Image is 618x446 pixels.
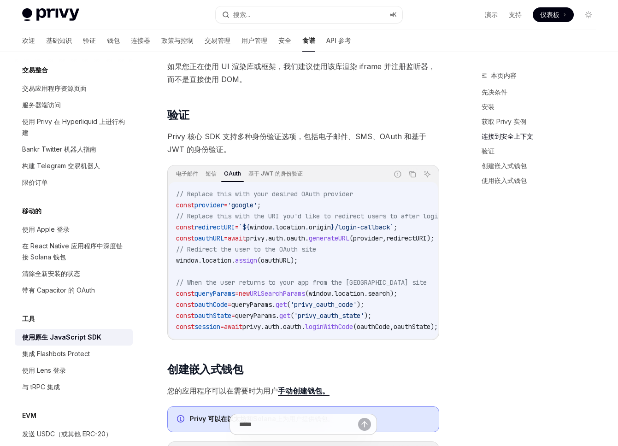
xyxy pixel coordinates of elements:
[15,221,133,238] a: 使用 Apple 登录
[224,170,241,177] font: OAuth
[176,278,427,287] span: // When the user returns to your app from the [GEOGRAPHIC_DATA] site
[287,234,305,242] span: oauth
[194,323,220,331] span: session
[246,234,265,242] span: privy
[15,238,133,265] a: 在 React Native 应用程序中深度链接 Solana 钱包
[176,201,194,209] span: const
[390,289,397,298] span: );
[228,201,257,209] span: 'google'
[406,168,418,180] button: 复制代码块中的内容
[485,11,498,18] font: 演示
[22,29,35,52] a: 欢迎
[353,323,357,331] span: (
[194,223,235,231] span: redirectURI
[233,11,250,18] font: 搜索...
[509,11,522,18] font: 支持
[15,362,133,379] a: 使用 Lens 登录
[283,323,301,331] span: oauth
[15,97,133,113] a: 服务器端访问
[279,323,283,331] span: .
[290,311,294,320] span: (
[427,234,434,242] span: );
[22,84,87,92] font: 交易应用程序资源页面
[22,145,96,153] font: Bankr Twitter 机器人指南
[231,311,235,320] span: =
[305,223,309,231] span: .
[22,333,101,341] font: 使用原生 JavaScript SDK
[248,170,303,177] font: 基于 JWT 的身份验证
[272,300,276,309] span: .
[302,29,315,52] a: 食谱
[22,286,95,294] font: 带有 Capacitor 的 OAuth
[205,29,230,52] a: 交易管理
[335,223,394,231] span: /login-callback`
[176,234,194,242] span: const
[482,162,527,170] font: 创建嵌入式钱包
[482,85,603,100] a: 先决条件
[430,323,438,331] span: );
[294,311,364,320] span: 'privy_oauth_state'
[194,234,224,242] span: oauthURL
[349,234,353,242] span: (
[15,329,133,346] a: 使用原生 JavaScript SDK
[15,158,133,174] a: 构建 Telegram 交易机器人
[482,114,603,129] a: 获取 Privy 实例
[202,256,231,264] span: location
[22,270,80,277] font: 清除全新安装的状态
[176,245,316,253] span: // Redirect the user to the OAuth site
[358,418,371,431] button: 发送消息
[224,323,242,331] span: await
[235,289,239,298] span: =
[482,117,526,125] font: 获取 Privy 实例
[305,289,309,298] span: (
[509,10,522,19] a: 支持
[278,386,293,395] font: 手动
[22,36,35,44] font: 欢迎
[250,289,305,298] span: URLSearchParams
[482,103,494,111] font: 安装
[482,173,603,188] a: 使用嵌入式钱包
[482,158,603,173] a: 创建嵌入式钱包
[235,311,276,320] span: queryParams
[83,29,96,52] a: 验证
[15,80,133,97] a: 交易应用程序资源页面
[131,36,150,44] font: 连接器
[107,36,120,44] font: 钱包
[393,11,397,18] font: K
[392,168,404,180] button: 报告错误代码
[276,223,305,231] span: location
[167,108,189,122] font: 验证
[305,323,353,331] span: loginWithCode
[46,29,72,52] a: 基础知识
[15,141,133,158] a: Bankr Twitter 机器人指南
[540,11,559,18] font: 仪表板
[242,323,261,331] span: privy
[364,289,368,298] span: .
[272,223,276,231] span: .
[290,300,357,309] span: 'privy_oauth_code'
[331,223,335,231] span: }
[176,300,194,309] span: const
[278,29,291,52] a: 安全
[176,190,353,198] span: // Replace this with your desired OAuth provider
[194,289,235,298] span: queryParams
[107,29,120,52] a: 钱包
[235,223,239,231] span: =
[15,265,133,282] a: 清除全新安装的状态
[302,36,315,44] font: 食谱
[309,223,331,231] span: origin
[176,323,194,331] span: const
[261,256,290,264] span: oauthURL
[15,174,133,191] a: 限价订单
[290,256,298,264] span: );
[22,225,70,233] font: 使用 Apple 登录
[482,88,507,96] font: 先决条件
[482,129,603,144] a: 连接到安全上下文
[241,36,267,44] font: 用户管理
[482,176,527,184] font: 使用嵌入式钱包
[22,178,48,186] font: 限价订单
[176,212,441,220] span: // Replace this with the URI you'd like to redirect users to after login
[22,315,35,323] font: 工具
[167,363,243,376] font: 创建嵌入式钱包
[331,289,335,298] span: .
